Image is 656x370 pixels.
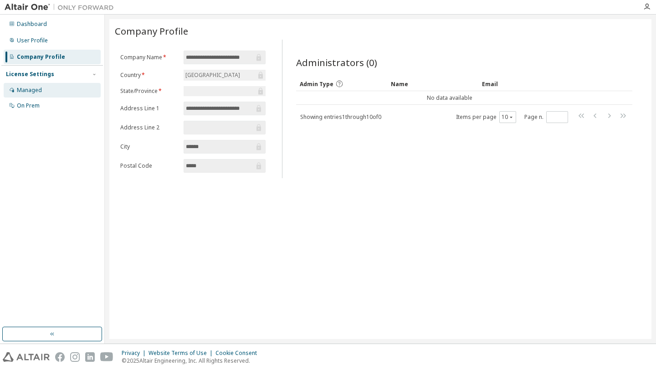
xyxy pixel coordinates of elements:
span: Items per page [456,111,516,123]
div: Name [391,77,475,91]
div: Dashboard [17,21,47,28]
div: Email [482,77,554,91]
label: Address Line 2 [120,124,178,131]
div: [GEOGRAPHIC_DATA] [184,70,265,81]
div: Company Profile [17,53,65,61]
span: Page n. [524,111,568,123]
img: altair_logo.svg [3,352,50,362]
img: youtube.svg [100,352,113,362]
p: © 2025 Altair Engineering, Inc. All Rights Reserved. [122,357,262,365]
div: [GEOGRAPHIC_DATA] [184,70,241,80]
img: facebook.svg [55,352,65,362]
label: City [120,143,178,150]
div: User Profile [17,37,48,44]
button: 10 [502,113,514,121]
span: Admin Type [300,80,333,88]
label: State/Province [120,87,178,95]
img: instagram.svg [70,352,80,362]
div: License Settings [6,71,54,78]
label: Company Name [120,54,178,61]
label: Postal Code [120,162,178,170]
div: On Prem [17,102,40,109]
div: Cookie Consent [215,349,262,357]
div: Website Terms of Use [149,349,215,357]
img: linkedin.svg [85,352,95,362]
label: Address Line 1 [120,105,178,112]
div: Privacy [122,349,149,357]
span: Administrators (0) [296,56,377,69]
img: Altair One [5,3,118,12]
td: No data available [296,91,604,105]
span: Company Profile [115,25,188,37]
span: Showing entries 1 through 10 of 0 [300,113,381,121]
div: Managed [17,87,42,94]
label: Country [120,72,178,79]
